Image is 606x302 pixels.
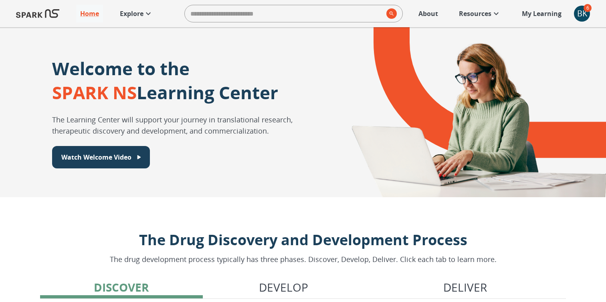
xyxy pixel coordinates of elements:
p: Home [80,9,99,18]
div: BK [574,6,590,22]
p: About [418,9,438,18]
span: 6 [584,4,592,12]
p: Welcome to the Learning Center [52,56,278,104]
p: Explore [120,9,143,18]
img: Logo of SPARK at Stanford [16,4,59,23]
a: About [414,5,442,22]
a: Resources [455,5,505,22]
p: The Learning Center will support your journey in translational research, therapeutic discovery an... [52,114,329,136]
p: Resources [459,9,491,18]
p: The drug development process typically has three phases. Discover, Develop, Deliver. Click each t... [110,254,497,265]
p: Discover [94,279,149,296]
p: Deliver [443,279,487,296]
a: My Learning [518,5,566,22]
button: Watch Welcome Video [52,146,150,168]
p: The Drug Discovery and Development Process [110,229,497,251]
p: Develop [259,279,308,296]
button: account of current user [574,6,590,22]
div: A montage of drug development icons and a SPARK NS logo design element [329,27,606,197]
a: Explore [116,5,157,22]
p: My Learning [522,9,562,18]
a: Home [76,5,103,22]
span: SPARK NS [52,80,137,104]
button: search [383,5,397,22]
p: Watch Welcome Video [61,152,131,162]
